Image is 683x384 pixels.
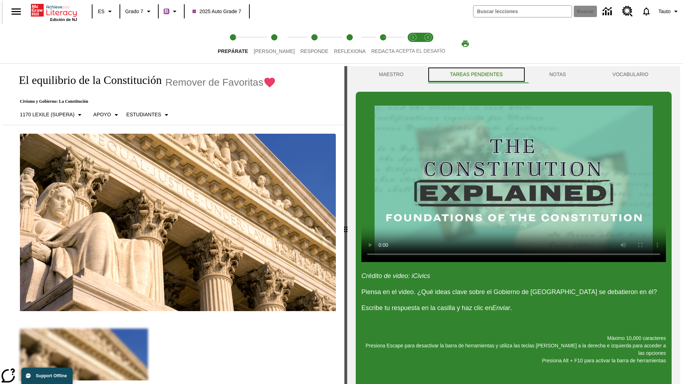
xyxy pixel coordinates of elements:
[295,24,334,63] button: Responde step 3 of 5
[36,373,67,378] span: Support Offline
[6,1,27,22] button: Abrir el menú lateral
[11,74,162,87] h1: El equilibrio de la Constitución
[427,36,429,39] text: 2
[300,48,328,54] span: Responde
[361,357,666,364] p: Presiona Alt + F10 para activar la barra de herramientas
[361,272,430,279] em: Crédito de video: iCivics
[598,2,618,21] a: Centro de información
[637,2,656,21] a: Notificaciones
[658,8,671,15] span: Tauto
[618,2,637,21] a: Centro de recursos, Se abrirá en una pestaña nueva.
[17,108,87,121] button: Seleccione Lexile, 1170 Lexile (Supera)
[248,24,300,63] button: Lee step 2 of 5
[412,36,414,39] text: 1
[403,24,423,63] button: Acepta el desafío lee step 1 of 2
[344,66,347,384] div: Pulsa la tecla de intro o la barra espaciadora y luego presiona las flechas de derecha e izquierd...
[20,134,336,311] img: El edificio del Tribunal Supremo de Estados Unidos ostenta la frase "Igualdad de justicia bajo la...
[334,48,366,54] span: Reflexiona
[165,7,168,16] span: B
[123,108,174,121] button: Seleccionar estudiante
[328,24,371,63] button: Reflexiona step 4 of 5
[356,66,427,83] button: Maestro
[90,108,123,121] button: Tipo de apoyo, Apoyo
[427,66,526,83] button: TAREAS PENDIENTES
[371,48,395,54] span: Redacta
[418,24,438,63] button: Acepta el desafío contesta step 2 of 2
[396,48,445,54] span: ACEPTA EL DESAFÍO
[192,8,242,15] span: 2025 Auto Grade 7
[347,66,680,384] div: activity
[3,6,104,12] body: Máximo 10,000 caracteres Presiona Escape para desactivar la barra de herramientas y utiliza las t...
[95,5,117,18] button: Lenguaje: ES, Selecciona un idioma
[31,2,77,22] div: Portada
[589,66,672,83] button: VOCABULARIO
[11,99,276,104] p: Civismo y Gobierno: La Constitución
[473,6,572,17] input: Buscar campo
[492,304,510,311] em: Enviar
[366,24,401,63] button: Redacta step 5 of 5
[218,48,248,54] span: Prepárate
[361,335,666,342] p: Máximo 10,000 caracteres
[20,111,74,118] p: 1170 Lexile (Supera)
[454,37,477,50] button: Imprimir
[50,17,77,22] span: Edición de NJ
[254,48,295,54] span: [PERSON_NAME]
[656,5,683,18] button: Perfil/Configuración
[161,5,182,18] button: Boost El color de la clase es morado/púrpura. Cambiar el color de la clase.
[361,342,666,357] p: Presiona Escape para desactivar la barra de herramientas y utiliza las teclas [PERSON_NAME] a la ...
[93,111,111,118] p: Apoyo
[3,66,344,380] div: reading
[165,77,263,88] span: Remover de Favoritas
[21,368,73,384] button: Support Offline
[126,111,161,118] p: Estudiantes
[212,24,254,63] button: Prepárate step 1 of 5
[356,66,672,83] div: Instructional Panel Tabs
[122,5,156,18] button: Grado: Grado 7, Elige un grado
[165,76,276,89] button: Remover de Favoritas - El equilibrio de la Constitución
[526,66,589,83] button: NOTAS
[361,303,666,313] p: Escribe tu respuesta en la casilla y haz clic en .
[125,8,143,15] span: Grado 7
[361,287,666,297] p: Piensa en el video. ¿Qué ideas clave sobre el Gobierno de [GEOGRAPHIC_DATA] se debatieron en él?
[98,8,105,15] span: ES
